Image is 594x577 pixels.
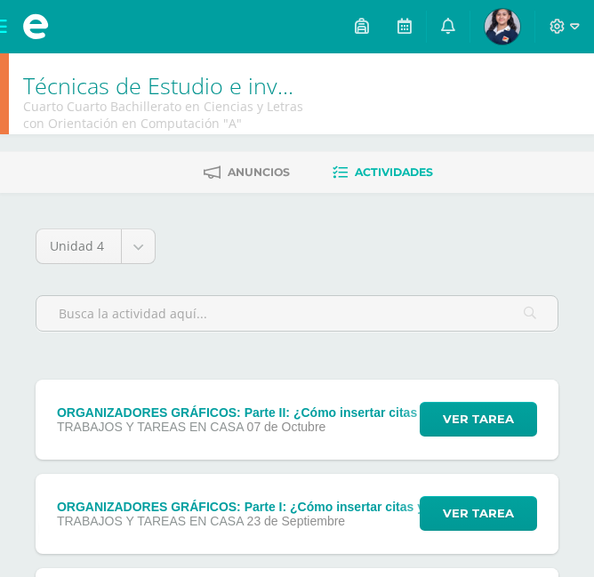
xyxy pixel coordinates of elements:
[23,73,305,98] h1: Técnicas de Estudio e investigación
[23,98,305,132] div: Cuarto Cuarto Bachillerato en Ciencias y Letras con Orientación en Computación 'A'
[23,70,379,100] a: Técnicas de Estudio e investigación
[50,229,108,263] span: Unidad 4
[36,296,558,331] input: Busca la actividad aquí...
[333,158,433,187] a: Actividades
[204,158,290,187] a: Anuncios
[443,497,514,530] span: Ver tarea
[420,496,537,531] button: Ver tarea
[57,420,244,434] span: TRABAJOS Y TAREAS EN CASA
[355,165,433,179] span: Actividades
[485,9,520,44] img: 18667bcb8c8fae393999b12a30f82c5a.png
[228,165,290,179] span: Anuncios
[247,420,326,434] span: 07 de Octubre
[36,229,155,263] a: Unidad 4
[420,402,537,437] button: Ver tarea
[443,403,514,436] span: Ver tarea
